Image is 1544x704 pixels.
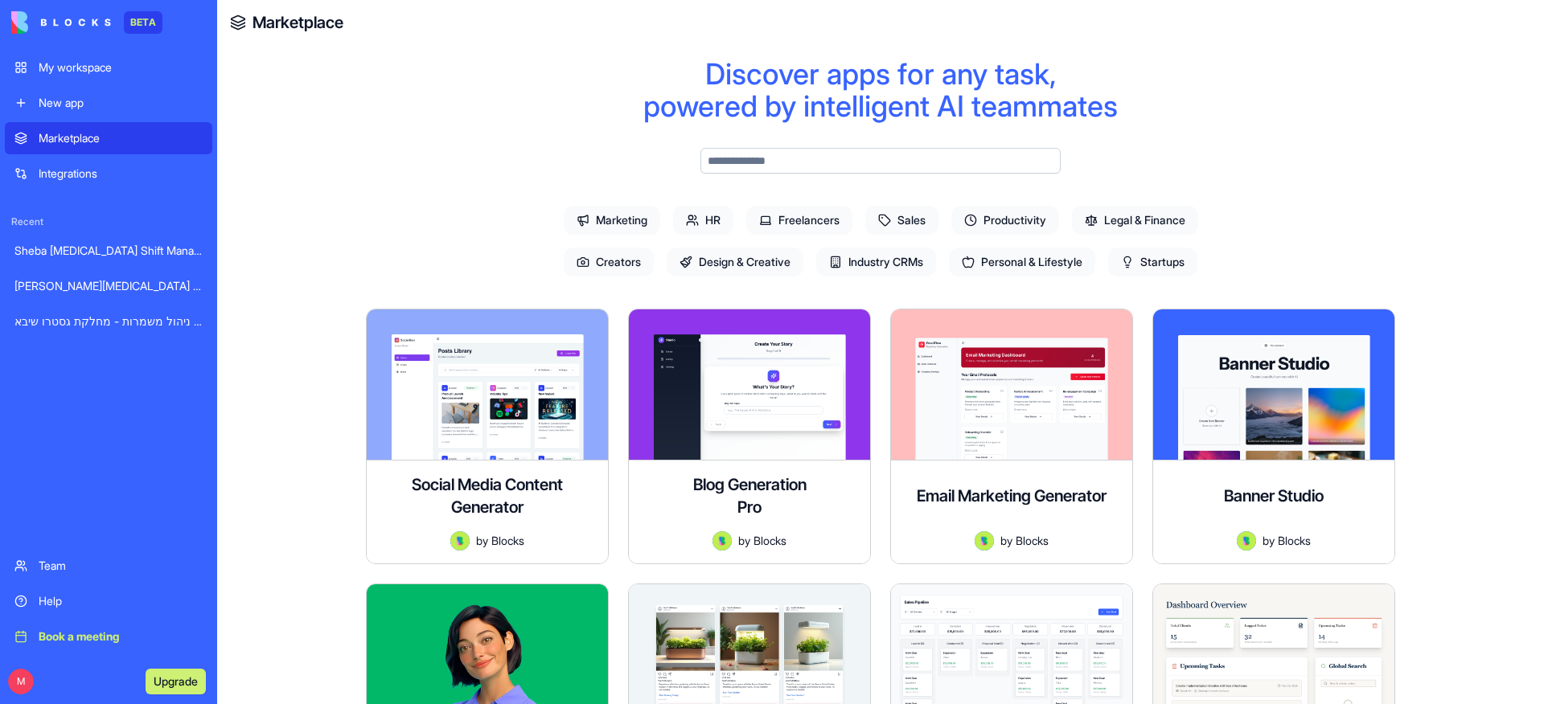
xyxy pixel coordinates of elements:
[949,248,1095,276] span: Personal & Lifestyle
[754,532,786,549] span: Blocks
[11,11,162,34] a: BETA
[673,206,733,235] span: HR
[5,215,212,228] span: Recent
[5,122,212,154] a: Marketplace
[1016,532,1049,549] span: Blocks
[8,669,34,694] span: M
[366,309,609,564] a: Social Media Content GeneratorAvatarbyBlocks
[1224,485,1324,507] h4: Banner Studio
[642,473,857,518] div: Blog Generation Pro
[146,669,206,694] button: Upgrade
[450,531,470,551] img: Avatar
[11,11,111,34] img: logo
[124,11,162,34] div: BETA
[738,532,750,549] span: by
[975,531,994,551] img: Avatar
[816,248,936,276] span: Industry CRMs
[39,628,203,645] div: Book a meeting
[1263,532,1275,549] span: by
[39,59,203,76] div: My workspace
[5,51,212,84] a: My workspace
[564,206,660,235] span: Marketing
[951,206,1059,235] span: Productivity
[146,673,206,689] a: Upgrade
[14,313,203,329] div: מערכת ניהול משמרות - מחלקת גסטרו שיבא
[904,473,1119,518] div: Email Marketing Generator
[1278,532,1311,549] span: Blocks
[1108,248,1197,276] span: Startups
[5,235,212,267] a: Sheba [MEDICAL_DATA] Shift Management
[39,95,203,111] div: New app
[253,11,343,34] a: Marketplace
[1000,532,1012,549] span: by
[5,158,212,190] a: Integrations
[712,531,732,551] img: Avatar
[5,270,212,302] a: [PERSON_NAME][MEDICAL_DATA] Shift Manager
[476,532,488,549] span: by
[39,558,203,574] div: Team
[5,585,212,617] a: Help
[39,593,203,609] div: Help
[1166,473,1382,518] div: Banner Studio
[5,550,212,582] a: Team
[917,485,1107,507] h4: Email Marketing Generator
[890,309,1133,564] a: Email Marketing GeneratorAvatarbyBlocks
[564,248,654,276] span: Creators
[1152,309,1395,564] a: Banner StudioAvatarbyBlocks
[865,206,938,235] span: Sales
[5,305,212,338] a: מערכת ניהול משמרות - מחלקת גסטרו שיבא
[1072,206,1198,235] span: Legal & Finance
[380,473,595,518] h4: Social Media Content Generator
[5,620,212,653] a: Book a meeting
[491,532,524,549] span: Blocks
[269,58,1493,122] div: Discover apps for any task, powered by intelligent AI teammates
[746,206,852,235] span: Freelancers
[39,130,203,146] div: Marketplace
[39,166,203,182] div: Integrations
[667,248,803,276] span: Design & Creative
[5,87,212,119] a: New app
[628,309,871,564] a: Blog Generation ProAvatarbyBlocks
[1237,531,1256,551] img: Avatar
[14,278,203,294] div: [PERSON_NAME][MEDICAL_DATA] Shift Manager
[14,243,203,259] div: Sheba [MEDICAL_DATA] Shift Management
[685,473,814,518] h4: Blog Generation Pro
